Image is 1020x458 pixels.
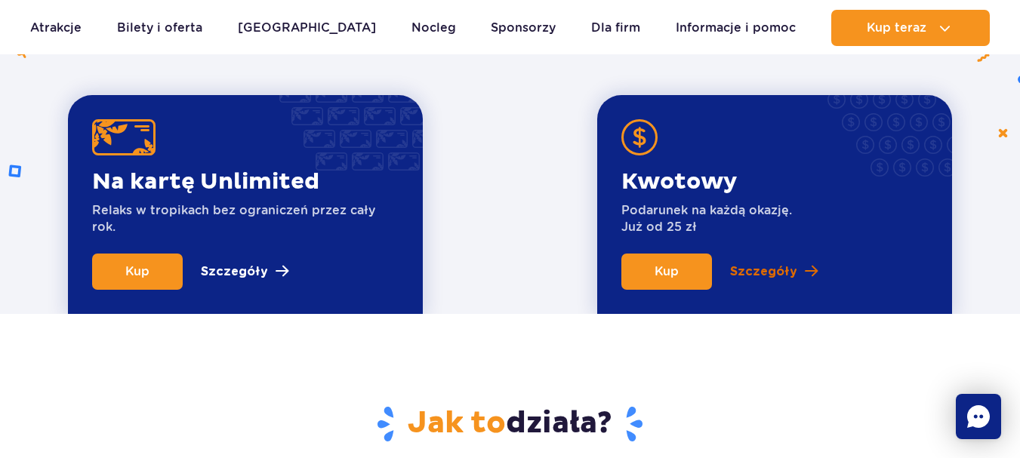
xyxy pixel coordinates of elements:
[30,10,82,46] a: Atrakcje
[92,254,183,290] a: Kup
[956,394,1001,439] div: Chat
[201,263,268,281] p: Szczegóły
[411,10,456,46] a: Nocleg
[201,254,288,290] a: Szczegóły
[621,168,792,196] p: Kwotowy
[408,404,506,442] span: Jak to
[238,10,376,46] a: [GEOGRAPHIC_DATA]
[730,254,818,290] a: Szczegóły
[676,10,796,46] a: Informacje i pomoc
[621,202,792,235] p: Podarunek na każdą okazję. Już od 25 zł
[730,263,797,281] p: Szczegóły
[68,404,952,444] h2: działa?
[92,168,399,196] p: Na kartę Unlimited
[655,264,679,278] span: Kup
[621,254,712,290] a: Kup
[831,10,990,46] button: Kup teraz
[591,10,640,46] a: Dla firm
[117,10,202,46] a: Bilety i oferta
[125,264,149,278] span: Kup
[92,202,399,235] p: Relaks w tropikach bez ograniczeń przez cały rok.
[867,21,926,35] span: Kup teraz
[491,10,556,46] a: Sponsorzy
